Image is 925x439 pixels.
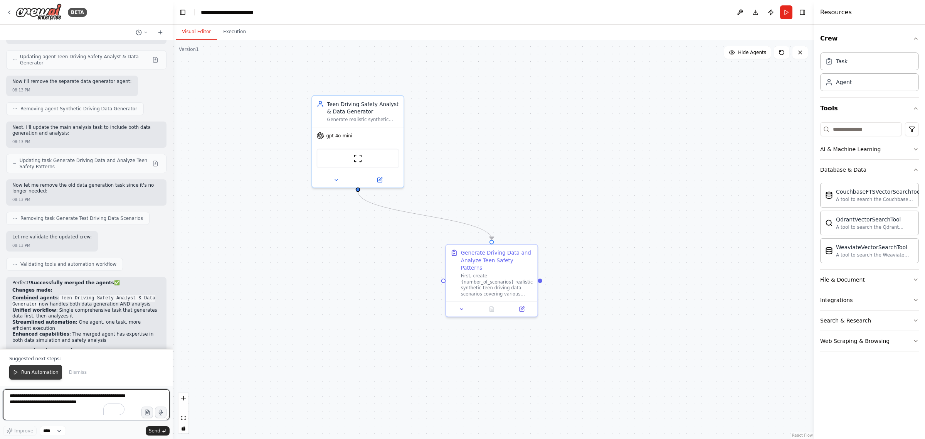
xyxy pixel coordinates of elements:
[820,49,919,97] div: Crew
[12,79,132,85] p: Now I'll remove the separate data generator agent:
[201,8,268,16] nav: breadcrumb
[149,428,160,434] span: Send
[20,54,149,66] span: Updating agent Teen Driving Safety Analyst & Data Generator
[65,365,91,380] button: Dismiss
[12,280,160,286] p: Perfect! ✅
[12,319,160,331] li: : One agent, one task, more efficient execution
[820,8,852,17] h4: Resources
[820,290,919,310] button: Integrations
[179,46,199,52] div: Version 1
[12,295,155,308] code: Teen Driving Safety Analyst & Data Generator
[12,125,160,137] p: Next, I'll update the main analysis task to include both data generation and analysis:
[14,428,33,434] span: Improve
[358,176,400,184] button: Open in side panel
[836,196,922,203] div: A tool to search the Couchbase database for relevant information on internal documents.
[154,28,166,37] button: Start a new chat
[476,305,508,314] button: No output available
[217,24,252,40] button: Execution
[836,78,852,86] div: Agent
[12,287,52,293] strong: Changes made:
[12,331,160,343] li: : The merged agent has expertise in both data simulation and safety analysis
[12,243,30,248] div: 08:13 PM
[178,423,188,433] button: toggle interactivity
[178,393,188,403] button: zoom in
[825,247,833,255] img: WeaviateVectorSearchTool
[12,197,30,203] div: 08:13 PM
[177,7,188,18] button: Hide left sidebar
[825,219,833,227] img: QdrantVectorSearchTool
[68,8,87,17] div: BETA
[461,273,533,297] div: First, create {number_of_scenarios} realistic synthetic teen driving data scenarios covering vari...
[12,234,92,240] p: Let me validate the updated crew:
[12,307,160,319] li: : Single comprehensive task that generates data first, then analyzes it
[12,295,160,307] li: : now handles both data generation AND analysis
[461,249,533,272] div: Generate Driving Data and Analyze Teen Safety Patterns
[12,307,56,313] strong: Unified workflow
[12,319,76,325] strong: Streamlined automation
[820,337,890,345] div: Web Scraping & Browsing
[12,139,30,145] div: 08:13 PM
[820,119,919,358] div: Tools
[69,369,87,375] span: Dismiss
[820,276,865,284] div: File & Document
[509,305,534,314] button: Open in side panel
[326,133,352,138] span: gpt-4o-mini
[19,157,149,170] span: Updating task Generate Driving Data and Analyze Teen Safety Patterns
[820,145,881,153] div: AI & Machine Learning
[820,180,919,269] div: Database & Data
[155,407,166,418] button: Click to speak your automation idea
[311,95,404,188] div: Teen Driving Safety Analyst & Data GeneratorGenerate realistic synthetic teen driving data scenar...
[820,270,919,290] button: File & Document
[836,188,922,196] div: CouchbaseFTSVectorSearchTool
[797,7,808,18] button: Hide right sidebar
[146,426,170,436] button: Send
[3,426,37,436] button: Improve
[15,3,62,21] img: Logo
[9,356,163,362] p: Suggested next steps:
[12,348,93,353] strong: Your updated automation now:
[178,403,188,413] button: zoom out
[820,331,919,351] button: Web Scraping & Browsing
[820,311,919,331] button: Search & Research
[820,296,853,304] div: Integrations
[12,182,160,194] p: Now let me remove the old data generation task since it's no longer needed:
[445,244,538,317] div: Generate Driving Data and Analyze Teen Safety PatternsFirst, create {number_of_scenarios} realist...
[792,433,813,437] a: React Flow attribution
[820,160,919,180] button: Database & Data
[20,215,143,221] span: Removing task Generate Test Driving Data Scenarios
[836,243,914,251] div: WeaviateVectorSearchTool
[141,407,153,418] button: Upload files
[178,393,188,433] div: React Flow controls
[30,280,114,285] strong: Successfully merged the agents
[836,252,914,258] div: A tool to search the Weaviate database for relevant information on internal documents.
[354,191,496,240] g: Edge from d2747d15-84b5-40c6-9e6d-2f9a4e85ef21 to 111422fb-f922-4ad3-9996-f070c0fbd10d
[836,57,848,65] div: Task
[836,216,914,223] div: QdrantVectorSearchTool
[353,154,362,163] img: ScrapeWebsiteTool
[820,166,866,174] div: Database & Data
[724,46,771,59] button: Hide Agents
[836,224,914,230] div: A tool to search the Qdrant database for relevant information on internal documents.
[21,369,59,375] span: Run Automation
[176,24,217,40] button: Visual Editor
[133,28,151,37] button: Switch to previous chat
[178,413,188,423] button: fit view
[825,191,833,199] img: CouchbaseFTSVectorSearchTool
[820,139,919,159] button: AI & Machine Learning
[820,28,919,49] button: Crew
[12,331,69,337] strong: Enhanced capabilities
[9,365,62,380] button: Run Automation
[12,295,58,301] strong: Combined agents
[327,117,399,123] div: Generate realistic synthetic teen driving data scenarios and analyze driving patterns to provide ...
[12,87,30,93] div: 08:13 PM
[820,98,919,119] button: Tools
[20,106,137,112] span: Removing agent Synthetic Driving Data Generator
[738,49,766,56] span: Hide Agents
[820,317,871,324] div: Search & Research
[327,100,399,115] div: Teen Driving Safety Analyst & Data Generator
[20,261,116,267] span: Validating tools and automation workflow
[3,389,170,420] textarea: To enrich screen reader interactions, please activate Accessibility in Grammarly extension settings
